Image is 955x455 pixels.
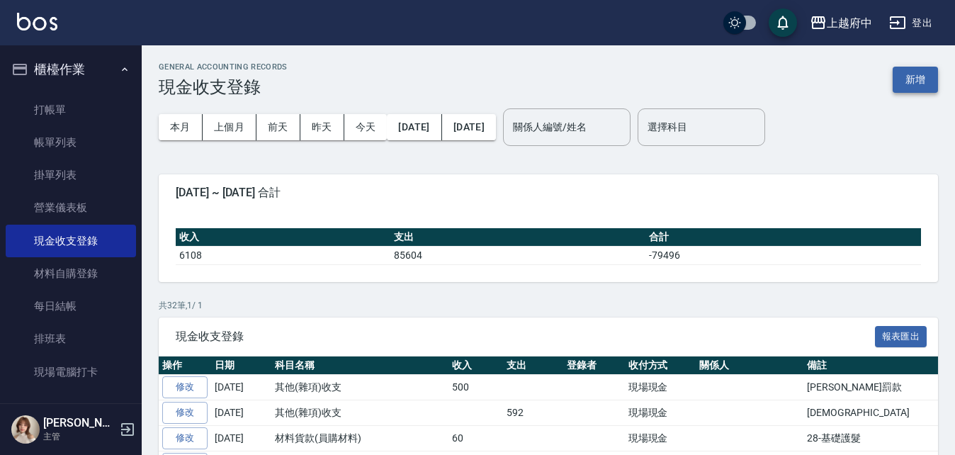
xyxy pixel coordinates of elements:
td: 現場現金 [625,375,696,400]
span: [DATE] ~ [DATE] 合計 [176,186,921,200]
th: 登錄者 [563,356,625,375]
a: 材料自購登錄 [6,257,136,290]
a: 修改 [162,376,208,398]
td: 500 [448,375,503,400]
a: 每日結帳 [6,290,136,322]
td: 其他(雜項)收支 [271,375,448,400]
button: [DATE] [387,114,441,140]
p: 主管 [43,430,115,443]
td: -79496 [645,246,921,264]
th: 收入 [448,356,503,375]
td: 材料貨款(員購材料) [271,425,448,451]
h2: GENERAL ACCOUNTING RECORDS [159,62,288,72]
td: 85604 [390,246,645,264]
th: 收入 [176,228,390,247]
a: 新增 [893,72,938,86]
img: Logo [17,13,57,30]
button: 櫃檯作業 [6,51,136,88]
a: 營業儀表板 [6,191,136,224]
a: 報表匯出 [875,329,927,342]
th: 操作 [159,356,211,375]
h5: [PERSON_NAME] [43,416,115,430]
td: [DATE] [211,425,271,451]
a: 排班表 [6,322,136,355]
h3: 現金收支登錄 [159,77,288,97]
td: 現場現金 [625,400,696,426]
button: 上越府中 [804,9,878,38]
button: 新增 [893,67,938,93]
th: 合計 [645,228,921,247]
th: 關係人 [696,356,803,375]
button: [DATE] [442,114,496,140]
button: save [769,9,797,37]
th: 收付方式 [625,356,696,375]
button: 本月 [159,114,203,140]
button: 登出 [883,10,938,36]
p: 共 32 筆, 1 / 1 [159,299,938,312]
td: 現場現金 [625,425,696,451]
button: 今天 [344,114,388,140]
td: [DATE] [211,400,271,426]
img: Person [11,415,40,444]
th: 支出 [503,356,563,375]
a: 打帳單 [6,94,136,126]
td: 6108 [176,246,390,264]
span: 現金收支登錄 [176,330,875,344]
td: 其他(雜項)收支 [271,400,448,426]
button: 預約管理 [6,394,136,431]
div: 上越府中 [827,14,872,32]
td: 592 [503,400,563,426]
button: 前天 [256,114,300,140]
th: 支出 [390,228,645,247]
td: 60 [448,425,503,451]
a: 修改 [162,427,208,449]
a: 掛單列表 [6,159,136,191]
th: 科目名稱 [271,356,448,375]
a: 修改 [162,402,208,424]
button: 上個月 [203,114,256,140]
button: 昨天 [300,114,344,140]
th: 日期 [211,356,271,375]
button: 報表匯出 [875,326,927,348]
a: 現場電腦打卡 [6,356,136,388]
a: 現金收支登錄 [6,225,136,257]
td: [DATE] [211,375,271,400]
a: 帳單列表 [6,126,136,159]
